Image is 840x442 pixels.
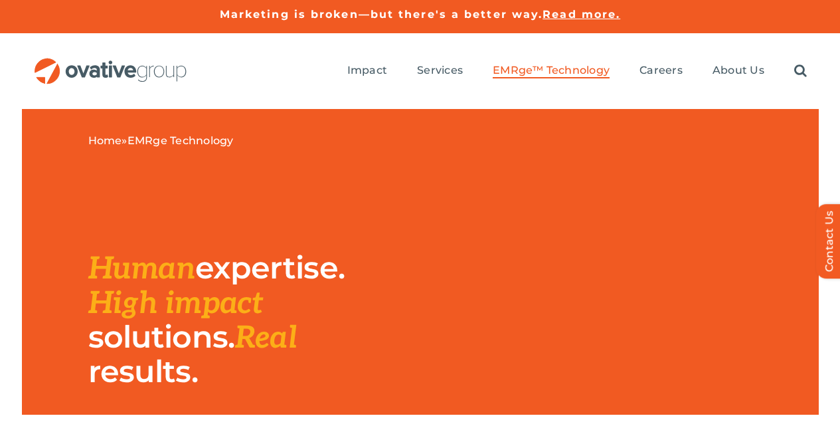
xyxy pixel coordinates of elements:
[195,249,345,286] span: expertise.
[235,320,297,357] span: Real
[347,50,807,92] nav: Menu
[127,134,234,147] span: EMRge Technology
[493,64,610,78] a: EMRge™ Technology
[713,64,764,78] a: About Us
[493,64,610,77] span: EMRge™ Technology
[88,251,196,288] span: Human
[417,64,463,77] span: Services
[543,8,620,21] a: Read more.
[88,134,122,147] a: Home
[88,161,221,218] img: EMRGE_RGB_wht
[639,64,683,78] a: Careers
[88,318,235,356] span: solutions.
[33,56,188,69] a: OG_Full_horizontal_RGB
[779,375,819,415] img: EMRge_HomePage_Elements_Arrow Box
[88,134,234,148] span: »
[417,64,463,78] a: Services
[420,109,819,308] img: EMRge Landing Page Header Image
[794,64,807,78] a: Search
[347,64,387,78] a: Impact
[88,285,263,322] span: High impact
[639,64,683,77] span: Careers
[220,8,543,21] a: Marketing is broken—but there's a better way.
[713,64,764,77] span: About Us
[347,64,387,77] span: Impact
[88,352,198,390] span: results.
